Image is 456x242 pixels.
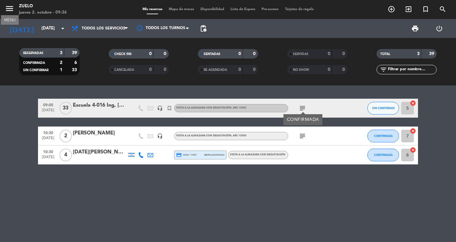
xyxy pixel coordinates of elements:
span: Disponibilidad [197,8,227,11]
span: Visita a la Almazara con degustación [176,134,246,137]
span: , ARS 13000 [231,134,246,137]
strong: 0 [253,52,257,56]
strong: 0 [253,67,257,72]
i: exit_to_app [405,5,412,13]
span: 33 [60,102,72,115]
strong: 0 [164,67,168,72]
i: subject [299,132,306,140]
div: [DATE][PERSON_NAME] [73,148,127,156]
div: Escuela 4-016 Ing, [GEOGRAPHIC_DATA] [73,101,127,109]
span: 4 [60,149,72,161]
span: 10:30 [40,148,56,155]
i: search [439,5,446,13]
button: menu [5,4,14,16]
strong: 39 [72,51,78,55]
div: CONFIRMADA [287,116,319,123]
div: [PERSON_NAME] [73,129,127,137]
strong: 0 [238,67,241,72]
strong: 0 [342,52,346,56]
span: Visita a la Almazara con degustación [176,107,246,109]
span: Lista de Espera [227,8,258,11]
span: [DATE] [40,136,56,143]
strong: 3 [417,52,420,56]
strong: 0 [149,67,152,72]
i: arrow_drop_down [59,25,66,32]
strong: 0 [164,52,168,56]
strong: 0 [328,67,330,72]
i: headset_mic [157,133,163,139]
span: Pre-acceso [258,8,282,11]
i: cancel [410,128,416,134]
button: CONFIRMADA [367,130,399,142]
span: RE AGENDADA [204,68,227,71]
i: [DATE] [5,22,38,35]
span: Tarjetas de regalo [282,8,317,11]
i: menu [5,4,14,13]
i: turned_in_not [167,105,172,111]
strong: 39 [429,52,435,56]
strong: 0 [149,52,152,56]
span: CONFIRMADA [23,61,45,65]
span: CHECK INS [114,53,132,56]
strong: 1 [60,68,62,72]
i: turned_in_not [422,5,429,13]
span: SERVIDAS [293,53,308,56]
span: SIN CONFIRMAR [23,69,48,72]
span: NO SHOW [293,68,309,71]
i: cancel [410,100,416,106]
div: jueves 2. octubre - 09:36 [19,9,67,16]
span: Visita a la Almazara con degustación [230,153,285,156]
i: cancel [410,147,416,153]
i: credit_card [176,152,182,158]
span: mercadopago [204,153,225,157]
input: Filtrar por nombre... [387,66,436,73]
div: LOG OUT [427,19,451,38]
span: 10:30 [40,129,56,136]
span: RESERVADAS [23,52,43,55]
strong: 6 [74,60,78,65]
span: Mapa de mesas [166,8,197,11]
div: Zuelo [19,3,67,9]
strong: 0 [238,52,241,56]
span: 2 [60,130,72,142]
strong: 0 [328,52,330,56]
span: print [411,25,419,32]
strong: 0 [342,67,346,72]
span: Mis reservas [139,8,166,11]
span: 09:00 [40,101,56,108]
i: subject [299,104,306,112]
span: [DATE] [40,108,56,115]
div: MENU [1,17,19,22]
span: [DATE] [40,155,56,162]
span: TOTAL [380,53,390,56]
button: SIN CONFIRMAR [367,102,399,115]
i: filter_list [380,66,387,73]
span: , ARS 13000 [231,107,246,109]
strong: 3 [60,51,62,55]
span: SIN CONFIRMAR [372,106,395,110]
span: visa * 4767 [176,152,197,158]
span: CONFIRMADA [374,153,393,157]
span: Todos los servicios [82,26,125,31]
span: SENTADAS [204,53,220,56]
span: CONFIRMADA [374,134,393,138]
strong: 2 [60,60,62,65]
span: pending_actions [199,25,207,32]
button: CONFIRMADA [367,149,399,161]
i: add_circle_outline [388,5,395,13]
span: CANCELADA [114,68,134,71]
i: headset_mic [157,105,163,111]
i: power_settings_new [435,25,443,32]
strong: 33 [72,68,78,72]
